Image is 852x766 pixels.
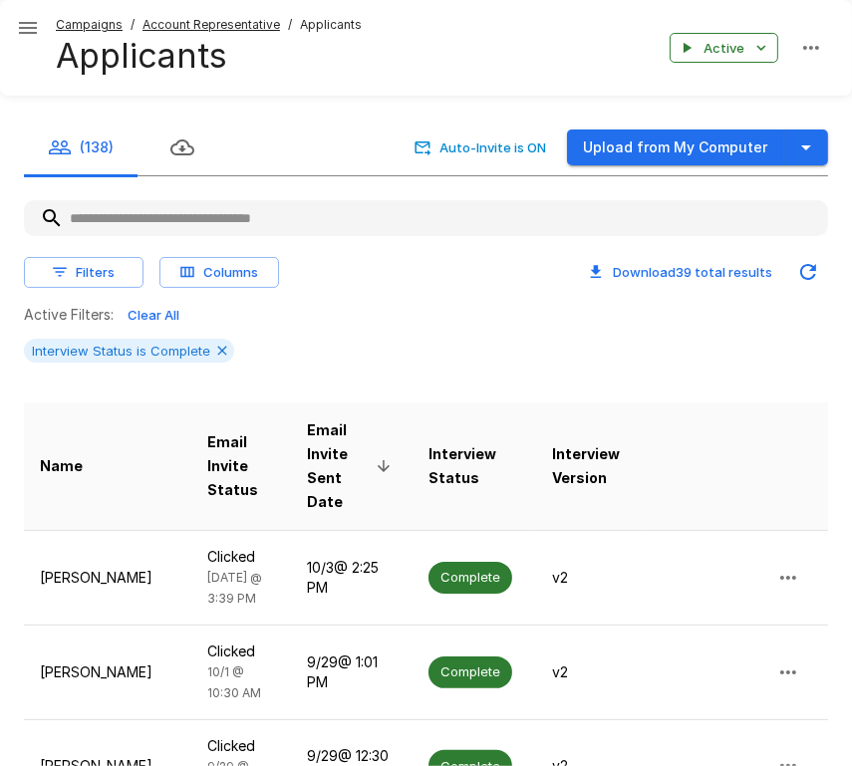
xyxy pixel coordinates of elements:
[207,736,275,756] p: Clicked
[207,547,275,567] p: Clicked
[40,662,175,682] p: [PERSON_NAME]
[788,252,828,292] button: Updated Today - 10:30 AM
[291,625,413,719] td: 9/29 @ 1:01 PM
[159,257,279,288] button: Columns
[411,132,551,163] button: Auto-Invite is ON
[56,17,123,32] u: Campaigns
[552,568,631,588] p: v2
[428,568,512,587] span: Complete
[24,343,218,359] span: Interview Status is Complete
[131,15,135,35] span: /
[207,570,262,606] span: [DATE] @ 3:39 PM
[40,568,175,588] p: [PERSON_NAME]
[307,418,397,514] span: Email Invite Sent Date
[207,641,275,661] p: Clicked
[552,442,631,490] span: Interview Version
[24,257,143,288] button: Filters
[300,15,362,35] span: Applicants
[40,454,83,478] span: Name
[288,15,292,35] span: /
[56,35,362,77] h4: Applicants
[581,257,780,288] button: Download39 total results
[24,339,234,363] div: Interview Status is Complete
[24,120,138,175] button: (138)
[24,305,114,325] p: Active Filters:
[552,662,631,682] p: v2
[122,300,185,331] button: Clear All
[428,442,519,490] span: Interview Status
[670,33,778,64] button: Active
[207,664,261,700] span: 10/1 @ 10:30 AM
[142,17,280,32] u: Account Representative
[291,530,413,625] td: 10/3 @ 2:25 PM
[428,662,512,681] span: Complete
[207,430,275,502] span: Email Invite Status
[567,129,784,166] button: Upload from My Computer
